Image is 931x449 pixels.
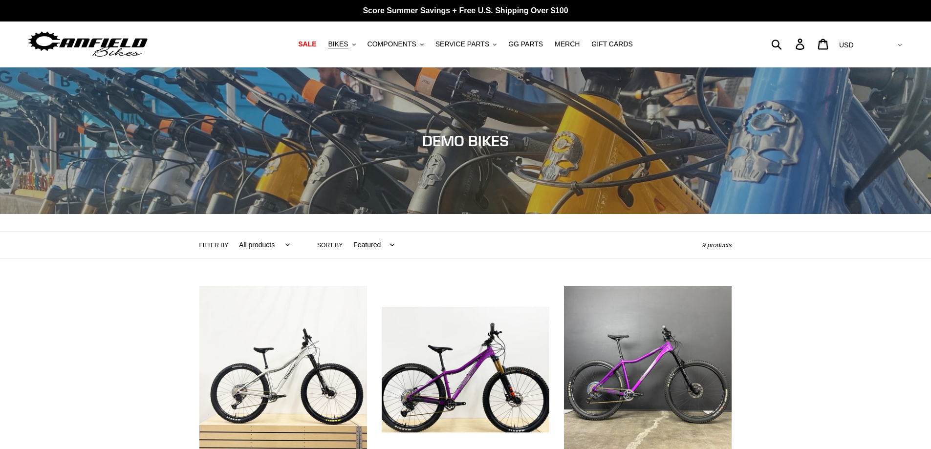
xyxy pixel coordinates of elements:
a: GIFT CARDS [586,38,638,51]
span: BIKES [328,40,348,48]
input: Search [777,33,801,55]
label: Filter by [199,241,229,250]
span: GIFT CARDS [591,40,633,48]
span: SALE [298,40,316,48]
span: SERVICE PARTS [435,40,489,48]
button: BIKES [323,38,360,51]
span: 9 products [702,241,732,249]
span: MERCH [555,40,580,48]
a: MERCH [550,38,585,51]
span: DEMO BIKES [422,132,509,150]
span: GG PARTS [508,40,543,48]
button: COMPONENTS [363,38,429,51]
button: SERVICE PARTS [431,38,501,51]
label: Sort by [317,241,343,250]
a: SALE [293,38,321,51]
span: COMPONENTS [368,40,416,48]
img: Canfield Bikes [27,29,149,60]
a: GG PARTS [503,38,548,51]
